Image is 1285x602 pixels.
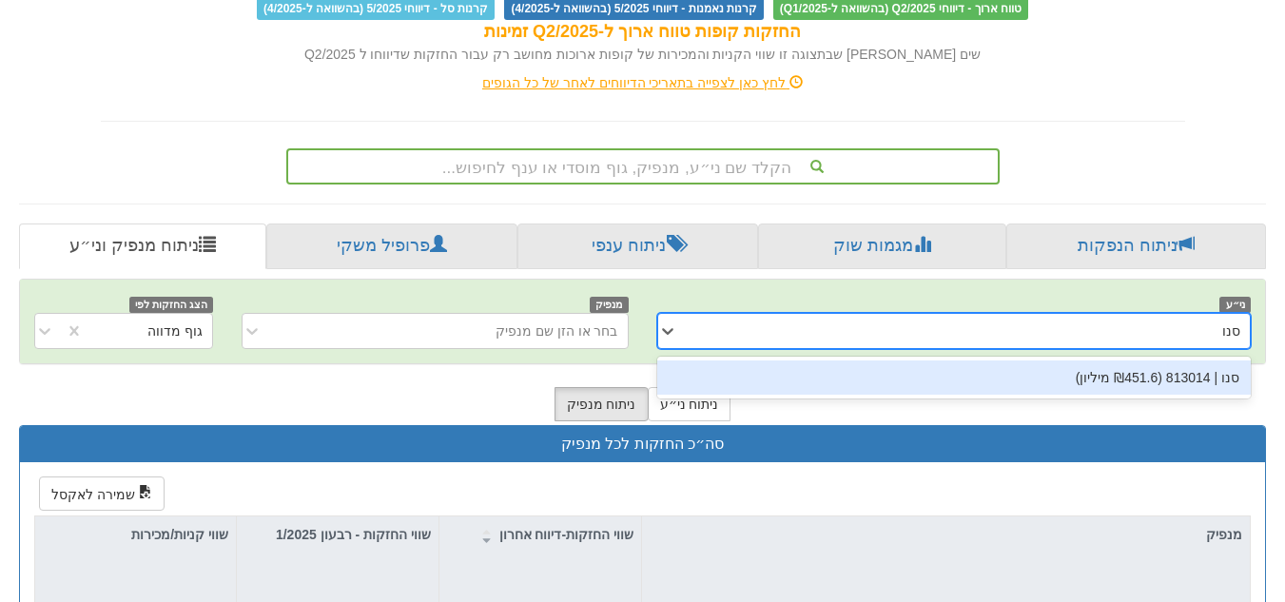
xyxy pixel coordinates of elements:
font: בחר או הזן שם מנפיק [496,323,618,339]
font: מגמות שוק [833,236,913,255]
font: שים [PERSON_NAME] שבתצוגה זו שווי הקניות והמכירות של קופות ארוכות מחושב רק עבור החזקות שדיווחו ל ... [304,47,981,62]
font: שווי החזקות - רבעון 1/2025 [276,527,431,542]
font: החזקות קופות טווח ארוך ל-Q2/2025 זמינות [484,22,801,41]
font: שווי החזקות-דיווח אחרון [499,527,633,542]
font: קרנות סל - דיווחי 5/2025 (בהשוואה ל-4/2025) [263,1,488,14]
font: סה״כ החזקות לכל מנפיק [561,436,724,452]
font: הקלד שם ני״ע, מנפיק, גוף מוסדי או ענף לחיפוש... [442,159,791,177]
font: מנפיק [1206,527,1242,542]
button: ניתוח ני״ע [648,387,731,421]
font: ניתוח ענפי [592,236,666,255]
a: מגמות שוק [758,223,1006,269]
font: ניתוח מנפיק [567,398,636,413]
font: ניתוח ני״ע [660,398,719,413]
font: טווח ארוך - דיווחי Q2/2025 (בהשוואה ל-Q1/2025) [780,1,1022,14]
font: ניתוח הנפקות [1078,236,1178,255]
font: קרנות נאמנות - דיווחי 5/2025 (בהשוואה ל-4/2025) [511,1,756,14]
button: ניתוח מנפיק [555,387,649,421]
font: הצג החזקות לפי [135,299,207,310]
font: לחץ כאן לצפייה בתאריכי הדיווחים לאחר של כל הגופים [482,75,786,90]
font: פרופיל משקי [337,236,430,255]
font: ני״ע [1226,299,1245,310]
font: גוף מדווה [147,323,203,339]
button: שמירה לאקסל [39,476,165,511]
a: פרופיל משקי [266,223,517,269]
font: ניתוח מנפיק וני״ע [69,236,199,255]
font: שווי קניות/מכירות [131,527,228,542]
font: סנו | 813014 (₪451.6 מיליון) [1076,370,1239,385]
a: ניתוח מנפיק וני״ע [19,223,266,269]
a: ניתוח ענפי [517,223,758,269]
a: ניתוח הנפקות [1006,223,1266,269]
font: מנפיק [595,299,622,310]
font: שמירה לאקסל [51,487,135,502]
